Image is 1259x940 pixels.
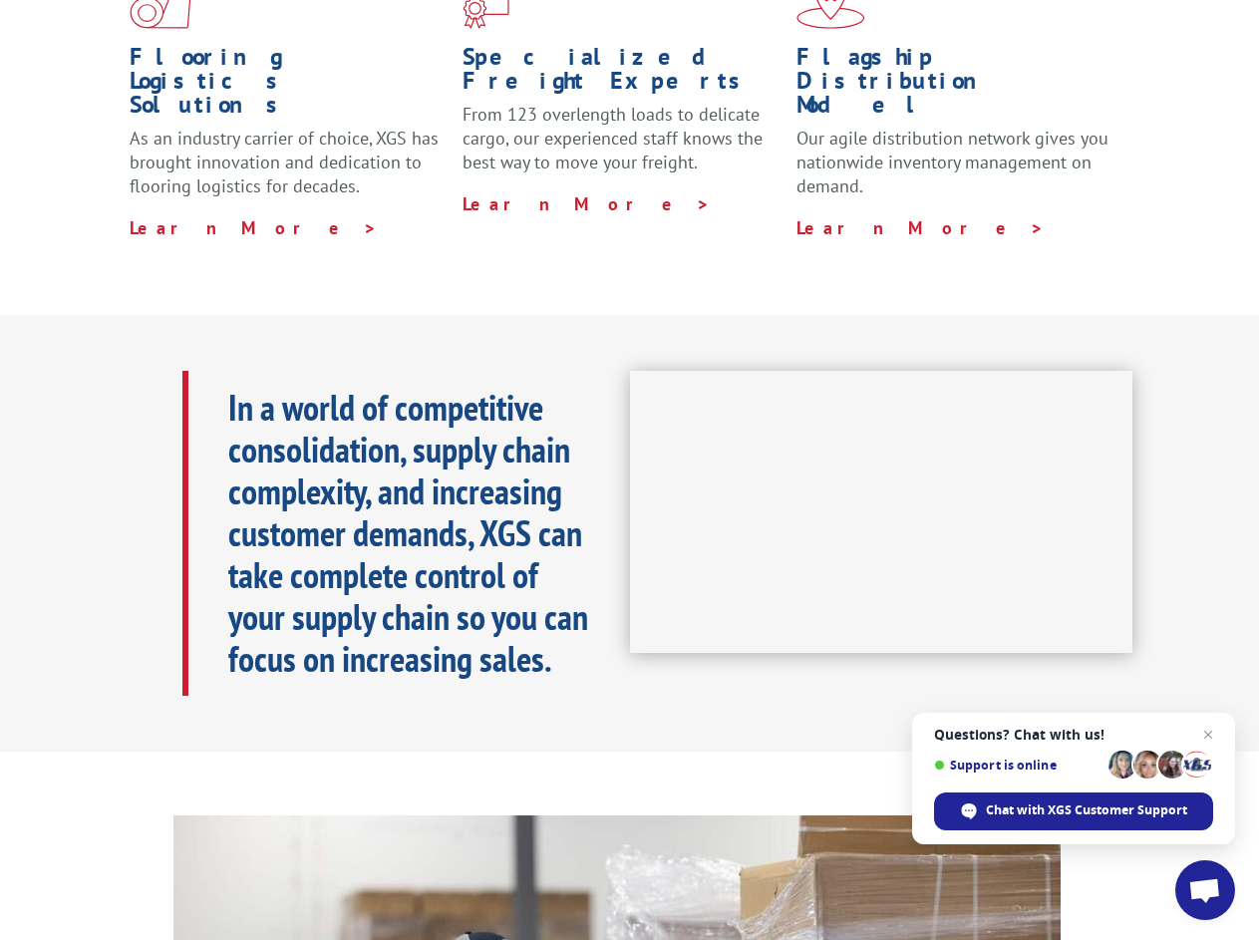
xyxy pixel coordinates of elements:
h1: Specialized Freight Experts [463,45,781,103]
h1: Flooring Logistics Solutions [130,45,448,127]
span: Chat with XGS Customer Support [986,801,1187,819]
a: Open chat [1175,860,1235,920]
iframe: XGS Logistics Solutions [630,371,1133,654]
a: Learn More > [796,216,1045,239]
h1: Flagship Distribution Model [796,45,1114,127]
a: Learn More > [130,216,378,239]
span: Chat with XGS Customer Support [934,792,1213,830]
span: As an industry carrier of choice, XGS has brought innovation and dedication to flooring logistics... [130,127,439,197]
b: In a world of competitive consolidation, supply chain complexity, and increasing customer demands... [228,384,588,682]
span: Support is online [934,758,1102,773]
span: Questions? Chat with us! [934,727,1213,743]
p: From 123 overlength loads to delicate cargo, our experienced staff knows the best way to move you... [463,103,781,191]
span: Our agile distribution network gives you nationwide inventory management on demand. [796,127,1108,197]
a: Learn More > [463,192,711,215]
